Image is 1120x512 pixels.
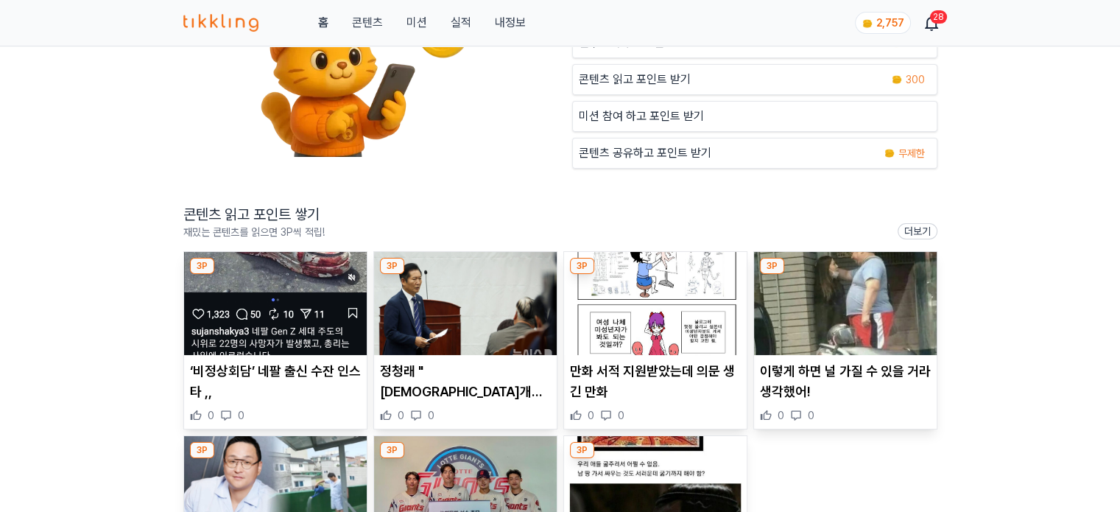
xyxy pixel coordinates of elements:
[579,108,704,125] p: 미션 참여 하고 포인트 받기
[876,17,904,29] span: 2,757
[778,408,784,423] span: 0
[184,252,367,355] img: ‘비정상회담’ 네팔 출신 수잔 인스타 ,,
[380,361,551,402] p: 정청래 "[DEMOGRAPHIC_DATA]개혁, [DEMOGRAPHIC_DATA]가 자초…자업자득"
[190,361,361,402] p: ‘비정상회담’ 네팔 출신 수잔 인스타 ,,
[572,101,937,132] button: 미션 참여 하고 포인트 받기
[406,14,426,32] button: 미션
[572,64,937,95] a: 콘텐츠 읽고 포인트 받기 coin 300
[760,361,931,402] p: 이렇게 하면 널 가질 수 있을 거라 생각했어!
[862,18,873,29] img: coin
[183,14,259,32] img: 티끌링
[238,408,244,423] span: 0
[351,14,382,32] a: 콘텐츠
[428,408,434,423] span: 0
[891,74,903,85] img: coin
[898,223,937,239] a: 더보기
[588,408,594,423] span: 0
[753,251,937,429] div: 3P 이렇게 하면 널 가질 수 있을 거라 생각했어! 이렇게 하면 널 가질 수 있을 거라 생각했어! 0 0
[570,361,741,402] p: 만화 서적 지원받았는데 의문 생긴 만화
[380,442,404,458] div: 3P
[380,258,404,274] div: 3P
[374,252,557,355] img: 정청래 "사법개혁, 사법부가 자초…자업자득"
[884,147,895,159] img: coin
[906,72,925,87] span: 300
[808,408,814,423] span: 0
[183,225,325,239] p: 재밌는 콘텐츠를 읽으면 3P씩 적립!
[855,12,908,34] a: coin 2,757
[183,251,367,429] div: 3P ‘비정상회담’ 네팔 출신 수잔 인스타 ,, ‘비정상회담’ 네팔 출신 수잔 인스타 ,, 0 0
[760,258,784,274] div: 3P
[572,138,937,169] a: 콘텐츠 공유하고 포인트 받기 coin 무제한
[570,258,594,274] div: 3P
[930,10,947,24] div: 28
[563,251,747,429] div: 3P 만화 서적 지원받았는데 의문 생긴 만화 만화 서적 지원받았는데 의문 생긴 만화 0 0
[754,252,937,355] img: 이렇게 하면 널 가질 수 있을 거라 생각했어!
[926,14,937,32] a: 28
[317,14,328,32] a: 홈
[183,204,325,225] h2: 콘텐츠 읽고 포인트 쌓기
[398,408,404,423] span: 0
[190,258,214,274] div: 3P
[208,408,214,423] span: 0
[494,14,525,32] a: 내정보
[579,144,711,162] p: 콘텐츠 공유하고 포인트 받기
[618,408,624,423] span: 0
[579,71,691,88] p: 콘텐츠 읽고 포인트 받기
[564,252,747,355] img: 만화 서적 지원받았는데 의문 생긴 만화
[570,442,594,458] div: 3P
[898,146,925,161] span: 무제한
[450,14,471,32] a: 실적
[373,251,557,429] div: 3P 정청래 "사법개혁, 사법부가 자초…자업자득" 정청래 "[DEMOGRAPHIC_DATA]개혁, [DEMOGRAPHIC_DATA]가 자초…자업자득" 0 0
[190,442,214,458] div: 3P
